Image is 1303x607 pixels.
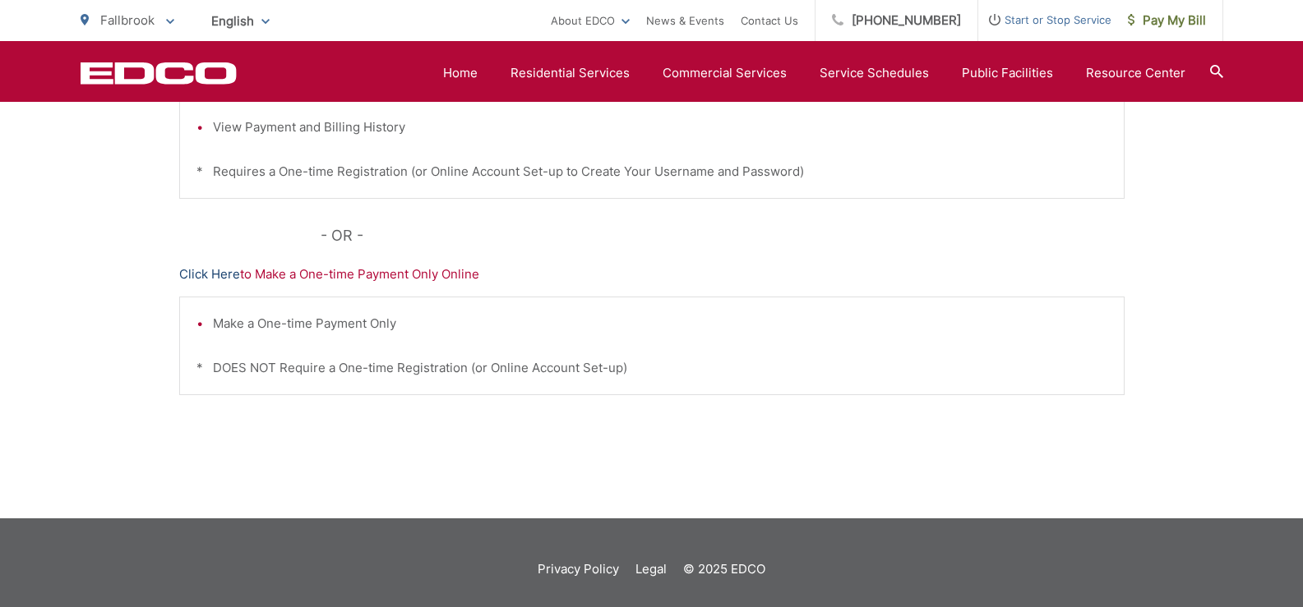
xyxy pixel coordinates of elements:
a: Contact Us [741,11,798,30]
span: Pay My Bill [1128,11,1206,30]
a: Residential Services [511,63,630,83]
a: Click Here [179,264,240,284]
li: Make a One-time Payment Only [213,314,1107,333]
a: About EDCO [551,11,630,30]
span: English [199,7,282,35]
p: * Requires a One-time Registration (or Online Account Set-up to Create Your Username and Password) [196,162,1107,182]
p: - OR - [321,223,1125,248]
a: Home [443,63,478,83]
a: Public Facilities [962,63,1053,83]
li: View Payment and Billing History [213,117,1107,137]
a: Privacy Policy [538,559,619,579]
a: Legal [635,559,667,579]
a: Service Schedules [820,63,929,83]
a: Commercial Services [663,63,787,83]
p: to Make a One-time Payment Only Online [179,264,1125,284]
span: Fallbrook [100,12,155,28]
a: EDCD logo. Return to the homepage. [81,62,237,85]
p: * DOES NOT Require a One-time Registration (or Online Account Set-up) [196,358,1107,378]
a: Resource Center [1086,63,1185,83]
a: News & Events [646,11,724,30]
p: © 2025 EDCO [683,559,765,579]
